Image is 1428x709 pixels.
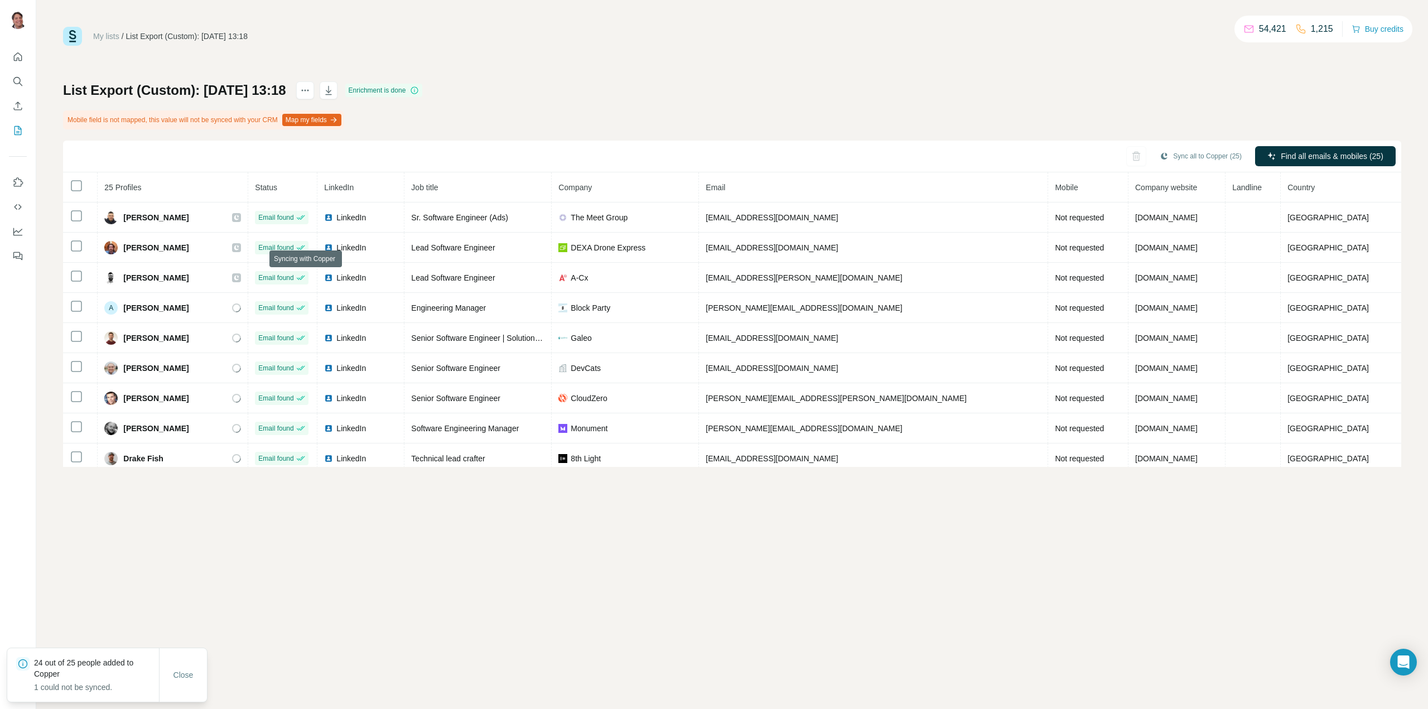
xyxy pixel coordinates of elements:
span: Sr. Software Engineer (Ads) [411,213,508,222]
span: [GEOGRAPHIC_DATA] [1287,334,1369,343]
span: Senior Software Engineer [411,394,500,403]
img: Avatar [9,11,27,29]
button: Close [166,665,201,685]
span: [PERSON_NAME][EMAIL_ADDRESS][DOMAIN_NAME] [706,424,902,433]
span: Monument [571,423,607,434]
span: [DOMAIN_NAME] [1135,303,1198,312]
div: Mobile field is not mapped, this value will not be synced with your CRM [63,110,344,129]
span: Technical lead crafter [411,454,485,463]
button: Enrich CSV [9,96,27,116]
img: Avatar [104,241,118,254]
button: Use Surfe API [9,197,27,217]
img: company-logo [558,424,567,433]
img: LinkedIn logo [324,213,333,222]
span: Job title [411,183,438,192]
span: Drake Fish [123,453,163,464]
span: [PERSON_NAME] [123,332,189,344]
span: [PERSON_NAME] [123,363,189,374]
span: LinkedIn [336,272,366,283]
a: My lists [93,32,119,41]
span: Company [558,183,592,192]
img: LinkedIn logo [324,334,333,343]
span: LinkedIn [336,423,366,434]
img: LinkedIn logo [324,364,333,373]
div: A [104,301,118,315]
span: [EMAIL_ADDRESS][DOMAIN_NAME] [706,454,838,463]
img: LinkedIn logo [324,273,333,282]
span: [GEOGRAPHIC_DATA] [1287,303,1369,312]
img: Surfe Logo [63,27,82,46]
span: Status [255,183,277,192]
p: 1,215 [1311,22,1333,36]
span: 25 Profiles [104,183,141,192]
p: 1 could not be synced. [34,682,159,693]
span: LinkedIn [336,393,366,404]
button: actions [296,81,314,99]
span: [PERSON_NAME][EMAIL_ADDRESS][DOMAIN_NAME] [706,303,902,312]
span: Engineering Manager [411,303,486,312]
img: company-logo [558,243,567,252]
button: Feedback [9,246,27,266]
button: Sync all to Copper (25) [1152,148,1249,165]
span: Email [706,183,725,192]
span: [GEOGRAPHIC_DATA] [1287,364,1369,373]
span: [DOMAIN_NAME] [1135,424,1198,433]
p: 54,421 [1259,22,1286,36]
span: [EMAIL_ADDRESS][DOMAIN_NAME] [706,334,838,343]
span: [DOMAIN_NAME] [1135,394,1198,403]
img: LinkedIn logo [324,454,333,463]
span: Email found [258,213,293,223]
img: Avatar [104,211,118,224]
button: My lists [9,120,27,141]
span: Country [1287,183,1315,192]
button: Map my fields [282,114,341,126]
span: [DOMAIN_NAME] [1135,334,1198,343]
span: [PERSON_NAME] [123,423,189,434]
span: Company website [1135,183,1197,192]
span: LinkedIn [336,453,366,464]
span: Senior Software Engineer | Solutions Architect [411,334,571,343]
span: Lead Software Engineer [411,273,495,282]
span: [PERSON_NAME] [123,242,189,253]
span: DevCats [571,363,601,374]
span: DEXA Drone Express [571,242,645,253]
p: 24 out of 25 people added to Copper [34,657,159,679]
button: Use Surfe on LinkedIn [9,172,27,192]
span: [GEOGRAPHIC_DATA] [1287,213,1369,222]
span: [GEOGRAPHIC_DATA] [1287,243,1369,252]
span: Senior Software Engineer [411,364,500,373]
span: [EMAIL_ADDRESS][DOMAIN_NAME] [706,364,838,373]
img: Avatar [104,331,118,345]
span: [EMAIL_ADDRESS][PERSON_NAME][DOMAIN_NAME] [706,273,902,282]
button: Buy credits [1352,21,1403,37]
img: company-logo [558,454,567,463]
span: Not requested [1055,273,1104,282]
span: Close [173,669,194,681]
span: Not requested [1055,424,1104,433]
img: LinkedIn logo [324,243,333,252]
span: [EMAIL_ADDRESS][DOMAIN_NAME] [706,243,838,252]
span: [DOMAIN_NAME] [1135,364,1198,373]
img: LinkedIn logo [324,394,333,403]
h1: List Export (Custom): [DATE] 13:18 [63,81,286,99]
span: [PERSON_NAME] [123,212,189,223]
span: [EMAIL_ADDRESS][DOMAIN_NAME] [706,213,838,222]
span: LinkedIn [336,332,366,344]
div: Open Intercom Messenger [1390,649,1417,676]
img: Avatar [104,392,118,405]
span: [PERSON_NAME] [123,302,189,313]
span: Email found [258,243,293,253]
span: [DOMAIN_NAME] [1135,213,1198,222]
div: List Export (Custom): [DATE] 13:18 [126,31,248,42]
span: Mobile [1055,183,1078,192]
span: Not requested [1055,303,1104,312]
img: Avatar [104,422,118,435]
div: Enrichment is done [345,84,423,97]
span: Email found [258,333,293,343]
span: Block Party [571,302,610,313]
span: Not requested [1055,243,1104,252]
span: [DOMAIN_NAME] [1135,243,1198,252]
span: Email found [258,454,293,464]
span: Email found [258,303,293,313]
button: Quick start [9,47,27,67]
